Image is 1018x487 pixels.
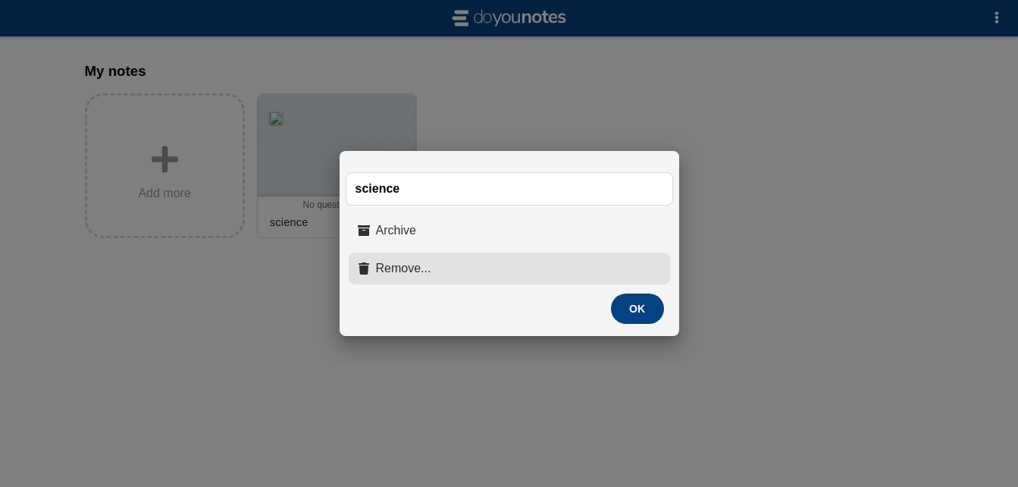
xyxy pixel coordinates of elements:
[346,172,673,206] input: Type document name
[611,294,664,324] button: OK
[349,253,670,284] button: Remove...
[376,262,431,275] span: Remove...
[376,224,416,237] span: Archive
[349,215,670,247] button: Archive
